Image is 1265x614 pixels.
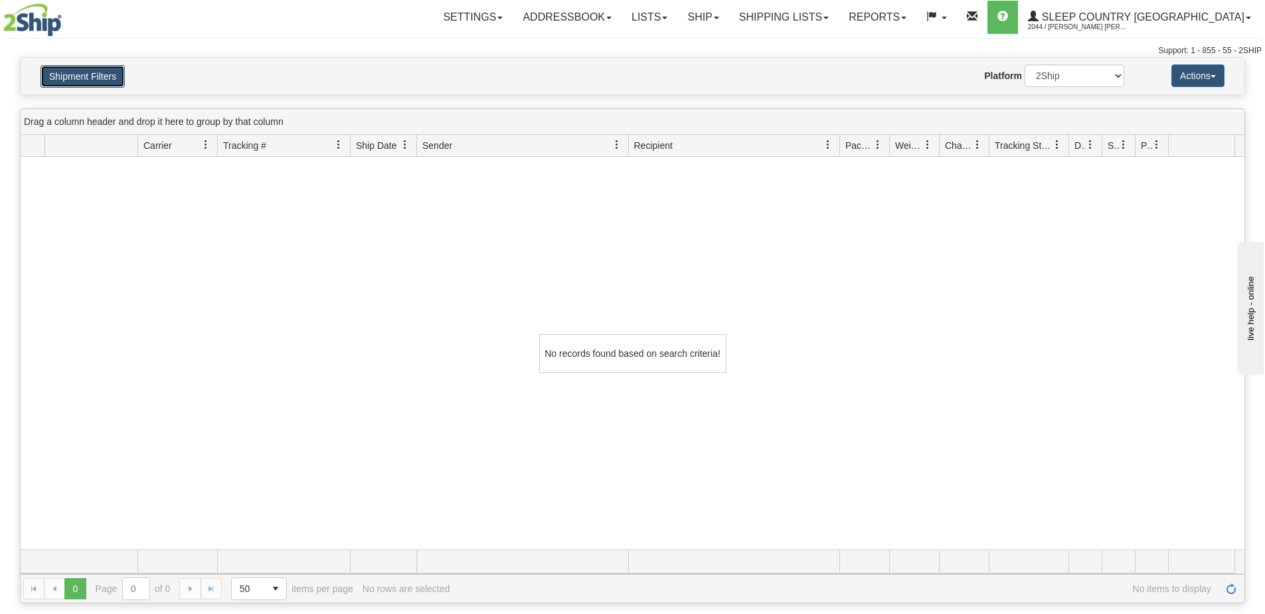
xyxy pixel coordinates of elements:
[634,139,673,152] span: Recipient
[945,139,973,152] span: Charge
[356,139,396,152] span: Ship Date
[1039,11,1244,23] span: Sleep Country [GEOGRAPHIC_DATA]
[995,139,1053,152] span: Tracking Status
[622,1,677,34] a: Lists
[606,134,628,156] a: Sender filter column settings
[64,578,86,599] span: Page 0
[984,69,1022,82] label: Platform
[1074,139,1086,152] span: Delivery Status
[966,134,989,156] a: Charge filter column settings
[265,578,286,599] span: select
[21,109,1244,135] div: grid grouping header
[1141,139,1152,152] span: Pickup Status
[677,1,728,34] a: Ship
[845,139,873,152] span: Packages
[817,134,839,156] a: Recipient filter column settings
[513,1,622,34] a: Addressbook
[895,139,923,152] span: Weight
[1171,64,1224,87] button: Actions
[1112,134,1135,156] a: Shipment Issues filter column settings
[1234,239,1264,375] iframe: chat widget
[223,139,266,152] span: Tracking #
[916,134,939,156] a: Weight filter column settings
[459,583,1211,594] span: No items to display
[327,134,350,156] a: Tracking # filter column settings
[96,577,171,600] span: Page of 0
[1028,21,1128,34] span: 2044 / [PERSON_NAME] [PERSON_NAME]
[231,577,353,600] span: items per page
[1221,578,1242,599] a: Refresh
[41,65,125,88] button: Shipment Filters
[839,1,916,34] a: Reports
[143,139,172,152] span: Carrier
[195,134,217,156] a: Carrier filter column settings
[10,11,123,21] div: live help - online
[433,1,513,34] a: Settings
[539,334,726,373] div: No records found based on search criteria!
[422,139,452,152] span: Sender
[1145,134,1168,156] a: Pickup Status filter column settings
[394,134,416,156] a: Ship Date filter column settings
[231,577,287,600] span: Page sizes drop down
[729,1,839,34] a: Shipping lists
[3,3,62,37] img: logo2044.jpg
[363,583,450,594] div: No rows are selected
[3,45,1262,56] div: Support: 1 - 855 - 55 - 2SHIP
[240,582,257,595] span: 50
[1046,134,1068,156] a: Tracking Status filter column settings
[1079,134,1102,156] a: Delivery Status filter column settings
[1108,139,1119,152] span: Shipment Issues
[867,134,889,156] a: Packages filter column settings
[1018,1,1261,34] a: Sleep Country [GEOGRAPHIC_DATA] 2044 / [PERSON_NAME] [PERSON_NAME]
